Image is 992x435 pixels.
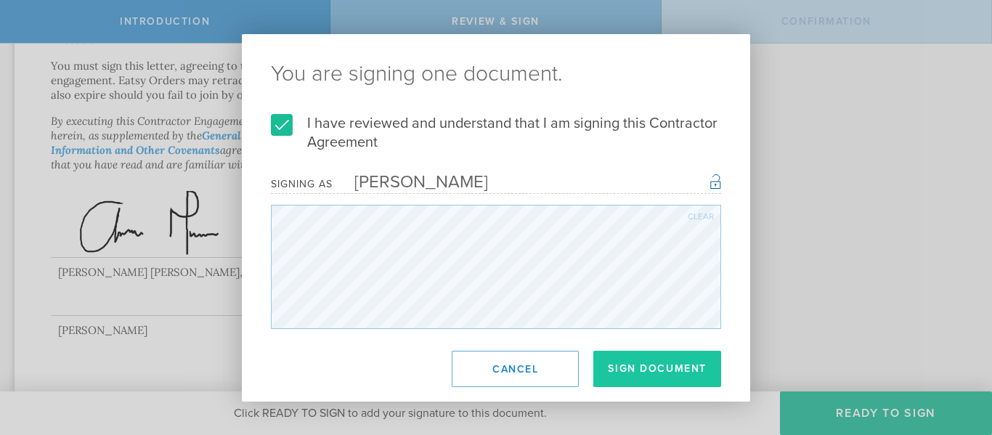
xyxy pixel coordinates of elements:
div: [PERSON_NAME] [333,171,488,192]
ng-pluralize: You are signing one document. [271,63,721,85]
div: Signing as [271,178,333,190]
div: Widget de chat [919,322,992,391]
label: I have reviewed and understand that I am signing this Contractor Agreement [271,114,721,152]
button: Sign Document [593,351,721,387]
iframe: Chat Widget [919,322,992,391]
button: Cancel [452,351,579,387]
